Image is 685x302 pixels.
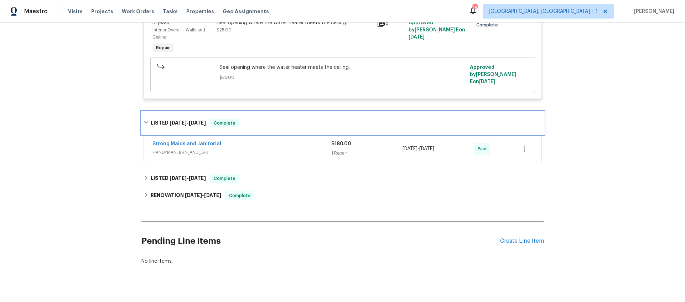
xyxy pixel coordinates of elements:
[223,8,269,15] span: Geo Assignments
[478,145,489,152] span: Paid
[403,145,434,152] span: -
[500,238,544,245] div: Create Line Item
[170,120,206,125] span: -
[419,146,434,151] span: [DATE]
[211,120,238,127] span: Complete
[211,175,238,182] span: Complete
[152,141,221,146] a: Strong Maids and Janitorial
[631,8,674,15] span: [PERSON_NAME]
[470,65,516,84] span: Approved by [PERSON_NAME] E on
[141,225,500,258] h2: Pending Line Items
[91,8,113,15] span: Projects
[476,21,501,29] span: Complete
[189,120,206,125] span: [DATE]
[151,174,206,183] h6: LISTED
[479,79,495,84] span: [DATE]
[151,191,221,200] h6: RENOVATION
[186,8,214,15] span: Properties
[377,19,405,28] div: 6
[152,149,331,156] span: HANDYMAN, BRN_AND_LRR
[141,170,544,187] div: LISTED [DATE]-[DATE]Complete
[163,9,178,14] span: Tasks
[204,193,221,198] span: [DATE]
[68,8,83,15] span: Visits
[24,8,48,15] span: Maestro
[141,187,544,204] div: RENOVATION [DATE]-[DATE]Complete
[217,28,232,32] span: $25.00
[153,44,173,51] span: Repair
[170,176,206,181] span: -
[185,193,202,198] span: [DATE]
[185,193,221,198] span: -
[331,150,403,157] div: 1 Repair
[141,258,544,265] div: No line items.
[152,28,205,39] span: Interior Overall - Walls and Ceiling
[409,20,465,40] span: Approved by [PERSON_NAME] E on
[170,120,187,125] span: [DATE]
[219,64,466,71] span: Seal opening where the water heater meets the ceiling.
[217,19,373,26] div: Seal opening where the water heater meets the ceiling.
[403,146,417,151] span: [DATE]
[122,8,154,15] span: Work Orders
[152,20,169,25] span: Drywall
[141,112,544,135] div: LISTED [DATE]-[DATE]Complete
[170,176,187,181] span: [DATE]
[219,74,466,81] span: $25.00
[472,4,477,11] div: 18
[489,8,598,15] span: [GEOGRAPHIC_DATA], [GEOGRAPHIC_DATA] + 1
[409,35,425,40] span: [DATE]
[151,119,206,127] h6: LISTED
[226,192,254,199] span: Complete
[189,176,206,181] span: [DATE]
[331,141,351,146] span: $180.00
